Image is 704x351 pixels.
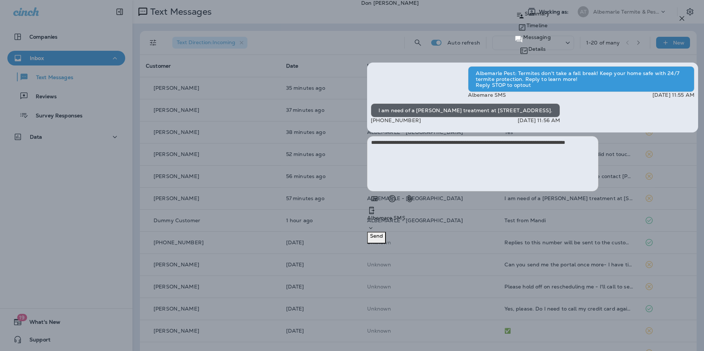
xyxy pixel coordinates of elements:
p: Albemare SMS [367,215,698,221]
p: Send [370,233,383,239]
div: +1 (252) 600-3555 [367,206,698,232]
div: Albemarle Pest: Termites don't take a fall break! Keep your home safe with 24/7 termite protectio... [468,66,694,92]
p: [DATE] 11:55 AM [652,92,694,98]
p: Albemare SMS [468,92,506,98]
button: Add in a premade template [367,191,382,206]
p: [DATE] 11:56 AM [518,117,560,123]
button: Select an emoji [385,191,399,206]
p: Summary [525,11,549,17]
p: [PHONE_NUMBER] [371,117,421,123]
button: Send [367,232,386,244]
div: I am need of a [PERSON_NAME] treatment at [STREET_ADDRESS]. [371,103,560,117]
p: Messaging [523,34,550,40]
p: Timeline [527,22,548,28]
p: Details [528,46,546,52]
